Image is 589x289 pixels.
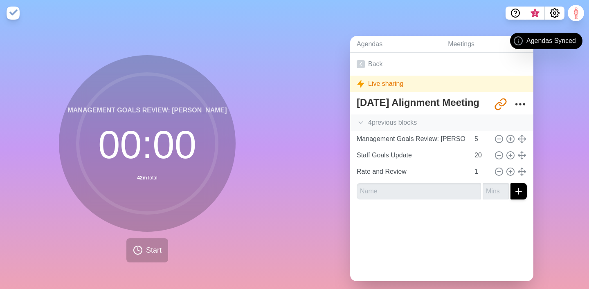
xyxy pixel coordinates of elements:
[353,131,470,147] input: Name
[525,7,545,20] button: What’s new
[146,245,162,256] span: Start
[483,183,509,199] input: Mins
[471,147,491,164] input: Mins
[350,53,533,76] a: Back
[441,36,533,53] a: Meetings
[7,7,20,20] img: timeblocks logo
[126,238,168,262] button: Start
[512,96,528,112] button: More
[506,7,525,20] button: Help
[350,76,533,92] div: Live sharing
[353,164,470,180] input: Name
[532,10,538,17] span: 3
[350,36,441,53] a: Agendas
[357,183,481,199] input: Name
[353,147,470,164] input: Name
[414,118,417,128] span: s
[350,114,533,131] div: 4 previous block
[471,131,491,147] input: Mins
[492,96,509,112] button: Share link
[526,36,576,46] span: Agendas Synced
[545,7,564,20] button: Settings
[471,164,491,180] input: Mins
